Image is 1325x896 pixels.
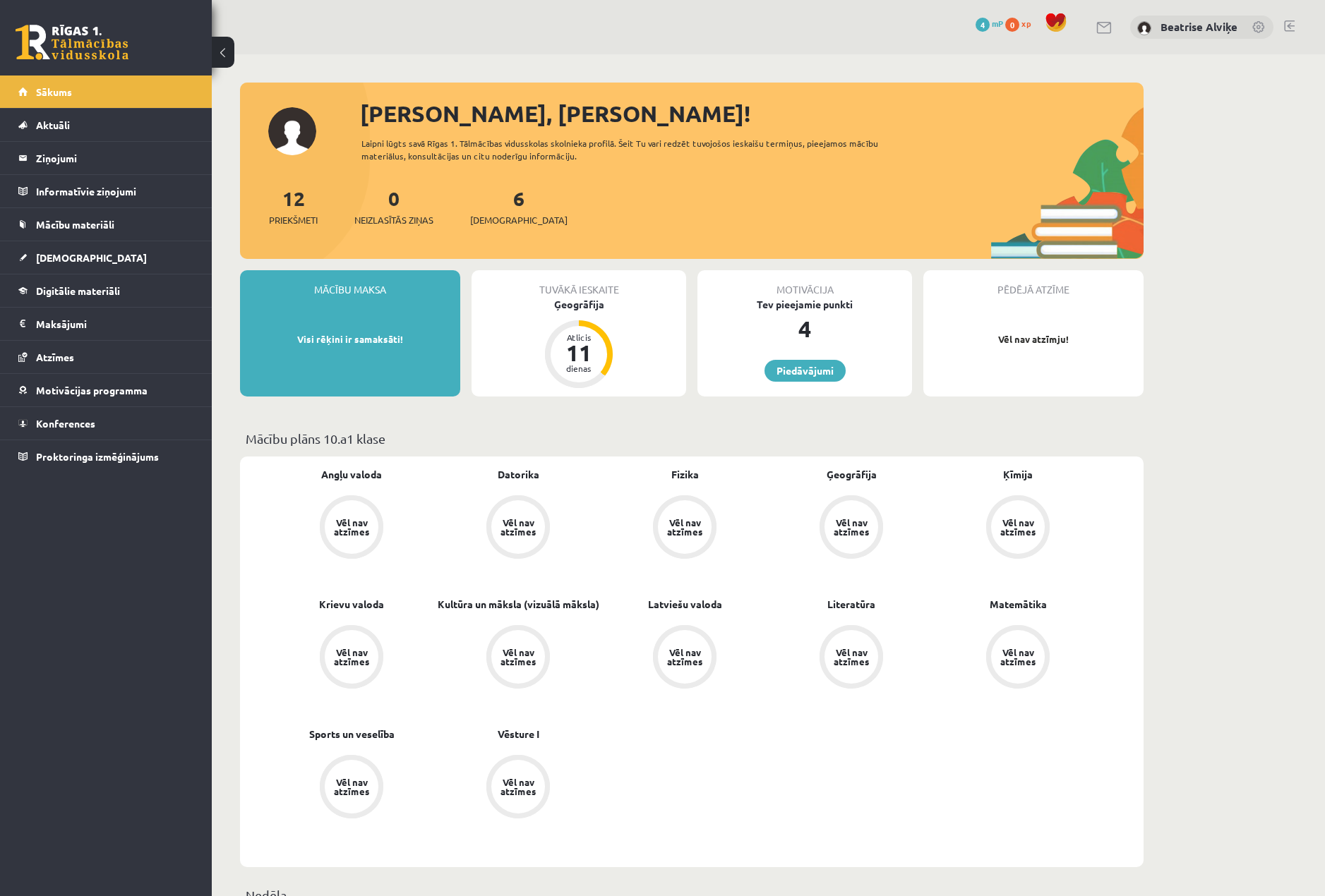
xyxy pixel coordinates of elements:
[36,308,194,340] legend: Maksājumi
[998,518,1038,536] div: Vēl nav atzīmes
[498,727,539,741] a: Vēsture I
[36,85,72,98] span: Sākums
[498,518,538,536] div: Vēl nav atzīmes
[36,417,95,430] span: Konferences
[768,625,935,691] a: Vēl nav atzīmes
[976,18,990,32] span: 4
[354,186,433,227] a: 0Neizlasītās ziņas
[36,284,120,297] span: Digitālie materiāli
[18,241,194,274] a: [DEMOGRAPHIC_DATA]
[18,440,194,473] a: Proktoringa izmēģinājums
[998,648,1038,666] div: Vēl nav atzīmes
[36,119,70,131] span: Aktuāli
[18,109,194,141] a: Aktuāli
[354,213,433,227] span: Neizlasītās ziņas
[768,495,935,562] a: Vēl nav atzīmes
[665,518,705,536] div: Vēl nav atzīmes
[435,625,601,691] a: Vēl nav atzīmes
[992,18,1003,29] span: mP
[923,270,1144,297] div: Pēdējā atzīme
[309,727,395,741] a: Sports un veselība
[665,648,705,666] div: Vēl nav atzīmes
[472,270,686,297] div: Tuvākā ieskaite
[18,175,194,207] a: Informatīvie ziņojumi
[601,625,768,691] a: Vēl nav atzīmes
[671,467,699,482] a: Fizika
[319,597,384,612] a: Krievu valoda
[268,625,435,691] a: Vēl nav atzīmes
[1021,18,1031,29] span: xp
[361,137,904,162] div: Laipni lūgts savā Rīgas 1. Tālmācības vidusskolas skolnieka profilā. Šeit Tu vari redzēt tuvojošo...
[16,25,128,60] a: Rīgas 1. Tālmācības vidusskola
[332,648,371,666] div: Vēl nav atzīmes
[1005,18,1019,32] span: 0
[36,251,147,264] span: [DEMOGRAPHIC_DATA]
[1005,18,1038,29] a: 0 xp
[18,208,194,241] a: Mācību materiāli
[360,97,1144,131] div: [PERSON_NAME], [PERSON_NAME]!
[827,597,875,612] a: Literatūra
[697,312,912,346] div: 4
[332,777,371,796] div: Vēl nav atzīmes
[268,755,435,821] a: Vēl nav atzīmes
[18,75,194,108] a: Sākums
[935,495,1101,562] a: Vēl nav atzīmes
[435,755,601,821] a: Vēl nav atzīmes
[18,341,194,373] a: Atzīmes
[18,308,194,340] a: Maksājumi
[765,360,846,382] a: Piedāvājumi
[558,364,600,373] div: dienas
[36,142,194,174] legend: Ziņojumi
[930,332,1137,346] p: Vēl nav atzīmju!
[558,333,600,341] div: Atlicis
[472,297,686,312] div: Ģeogrāfija
[1137,21,1151,35] img: Beatrise Alviķe
[1161,20,1237,34] a: Beatrise Alviķe
[472,297,686,390] a: Ģeogrāfija Atlicis 11 dienas
[990,597,1047,612] a: Matemātika
[470,213,568,227] span: [DEMOGRAPHIC_DATA]
[435,495,601,562] a: Vēl nav atzīmes
[36,175,194,207] legend: Informatīvie ziņojumi
[269,186,318,227] a: 12Priekšmeti
[240,270,460,297] div: Mācību maksa
[332,518,371,536] div: Vēl nav atzīmes
[18,407,194,440] a: Konferences
[832,648,871,666] div: Vēl nav atzīmes
[697,297,912,312] div: Tev pieejamie punkti
[498,648,538,666] div: Vēl nav atzīmes
[827,467,877,482] a: Ģeogrāfija
[1003,467,1033,482] a: Ķīmija
[601,495,768,562] a: Vēl nav atzīmes
[470,186,568,227] a: 6[DEMOGRAPHIC_DATA]
[268,495,435,562] a: Vēl nav atzīmes
[36,384,148,396] span: Motivācijas programma
[648,597,722,612] a: Latviešu valoda
[976,18,1003,29] a: 4 mP
[18,142,194,174] a: Ziņojumi
[36,450,159,463] span: Proktoringa izmēģinājums
[935,625,1101,691] a: Vēl nav atzīmes
[269,213,318,227] span: Priekšmeti
[558,341,600,364] div: 11
[832,518,871,536] div: Vēl nav atzīmes
[36,351,74,363] span: Atzīmes
[18,274,194,307] a: Digitālie materiāli
[321,467,382,482] a: Angļu valoda
[247,332,453,346] p: Visi rēķini ir samaksāti!
[36,218,114,231] span: Mācību materiāli
[498,777,538,796] div: Vēl nav atzīmes
[438,597,599,612] a: Kultūra un māksla (vizuālā māksla)
[498,467,539,482] a: Datorika
[246,429,1138,448] p: Mācību plāns 10.a1 klase
[697,270,912,297] div: Motivācija
[18,374,194,406] a: Motivācijas programma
